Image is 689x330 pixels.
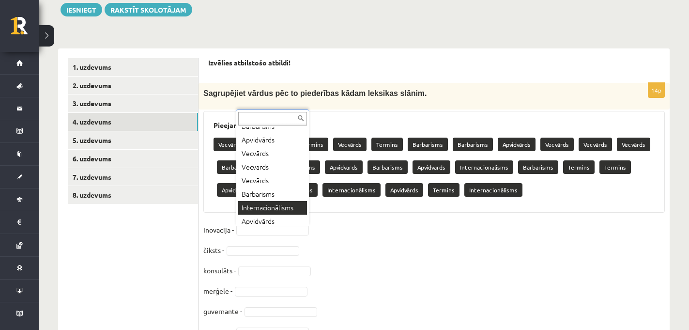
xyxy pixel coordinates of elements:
[238,160,307,174] div: Vecvārds
[238,201,307,215] div: Internacionālisms
[238,174,307,188] div: Vecvārds
[238,133,307,147] div: Apvidvārds
[238,188,307,201] div: Barbarisms
[238,215,307,228] div: Apvidvārds
[238,147,307,160] div: Vecvārds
